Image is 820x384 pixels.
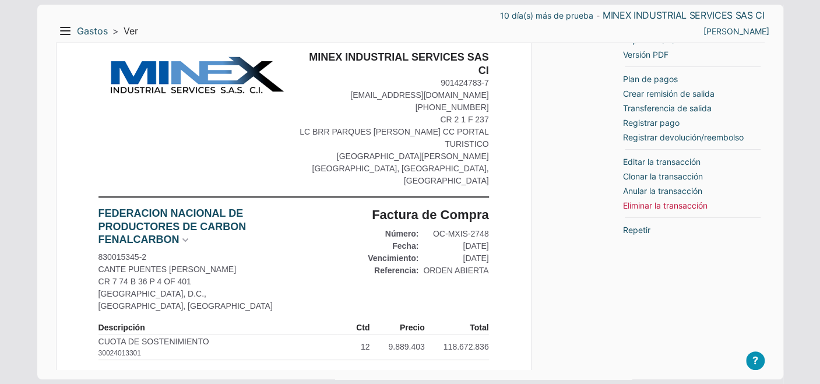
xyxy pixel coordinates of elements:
[623,73,678,85] a: Plan de pagos
[746,351,765,370] button: ?
[124,25,138,37] span: Ver
[98,322,338,334] div: Descripción
[596,12,600,19] span: -
[112,25,119,37] span: >
[56,22,75,40] button: Menu
[369,322,424,334] div: Precio
[623,102,712,114] a: Transferencia de salida
[703,25,769,37] a: ALEJANDRA RAMIREZ RAMIREZ
[337,336,369,358] div: 12
[369,336,424,358] div: 9.889.403
[423,252,488,265] div: [DATE]
[444,369,489,382] div: 118.672.836
[98,336,338,358] div: CUOTA DE SOSTENIMIENTO
[623,131,744,143] a: Registrar devolución/reembolso
[337,322,369,334] div: Ctd
[368,265,418,277] div: Referencia:
[423,265,488,277] div: ORDEN ABIERTA
[98,207,285,246] a: FEDERACION NACIONAL DE PRODUCTORES DE CARBON FENALCARBON
[297,101,489,114] div: [PHONE_NUMBER]
[297,114,489,126] div: CR 2 1 F 237
[623,170,703,182] a: Clonar la transacción
[98,288,291,312] div: [GEOGRAPHIC_DATA], D.C., [GEOGRAPHIC_DATA], [GEOGRAPHIC_DATA]
[297,51,489,77] div: MINEX INDUSTRIAL SERVICES SAS CI
[623,185,702,197] a: Anular la transacción
[297,77,489,89] div: 901424783-7
[381,369,439,382] div: Total:
[98,263,291,276] div: CANTE PUENTES [PERSON_NAME]
[623,224,650,236] a: Repetir
[297,126,489,150] div: LC BRR PARQUES [PERSON_NAME] CC PORTAL TURISTICO
[368,252,418,265] div: Vencimiento:
[603,9,765,22] a: MINEX INDUSTRIAL SERVICES SAS CI
[98,276,291,288] div: CR 7 74 B 36 P 4 OF 401
[368,228,418,240] div: Número:
[623,156,701,168] a: Editar la transacción
[98,51,288,103] img: Cambiar logo
[98,369,291,382] span: Nota
[623,48,668,61] a: Versión PDF
[297,89,489,101] div: [EMAIL_ADDRESS][DOMAIN_NAME]
[425,322,489,334] div: Total
[425,336,489,358] div: 118.672.836
[623,87,715,100] a: Crear remisión de salida
[372,207,489,223] div: Factura de Compra
[500,9,593,22] a: 10 día(s) más de prueba
[423,240,488,252] div: [DATE]
[77,25,108,37] a: Gastos
[98,251,291,263] div: 830015345-2
[423,228,488,240] div: OC-MXIS-2748
[623,199,708,212] a: Eliminar la transacción
[98,348,141,358] div: 30024013301
[623,117,680,129] a: Registrar pago
[368,240,418,252] div: Fecha:
[297,150,489,187] div: [GEOGRAPHIC_DATA][PERSON_NAME] [GEOGRAPHIC_DATA], [GEOGRAPHIC_DATA], [GEOGRAPHIC_DATA]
